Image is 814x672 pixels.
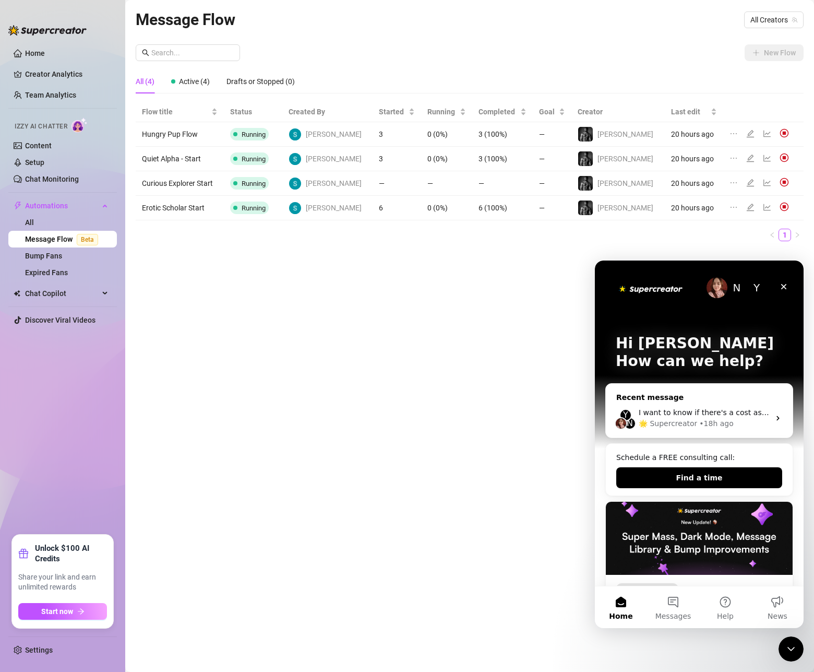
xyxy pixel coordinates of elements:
[427,106,458,117] span: Running
[25,66,109,82] a: Creator Analytics
[533,147,571,171] td: —
[11,241,198,314] img: Super Mass, Dark Mode, Message Library & Bump Improvements
[289,202,301,214] img: Sean Xavier
[104,158,138,169] div: • 18h ago
[578,201,593,215] img: Sean
[373,147,421,171] td: 3
[289,153,301,165] img: Sean Xavier
[21,192,187,203] div: Schedule a FREE consulting call:
[665,196,723,220] td: 20 hours ago
[665,102,723,122] th: Last edit
[746,129,755,138] span: edit
[18,548,29,559] span: gift
[472,171,533,196] td: —
[25,158,44,167] a: Setup
[25,49,45,57] a: Home
[136,147,224,171] td: Quiet Alpha - Start
[779,229,791,241] a: 1
[597,179,653,187] span: [PERSON_NAME]
[766,229,779,241] li: Previous Page
[242,131,266,138] span: Running
[533,102,571,122] th: Goal
[25,316,95,324] a: Discover Viral Videos
[533,122,571,147] td: —
[136,196,224,220] td: Erotic Scholar Start
[533,171,571,196] td: —
[173,352,193,359] span: News
[746,179,755,187] span: edit
[224,102,282,122] th: Status
[671,106,709,117] span: Last edit
[306,178,362,189] span: [PERSON_NAME]
[763,129,771,138] span: line-chart
[578,127,593,142] img: Sean
[373,122,421,147] td: 3
[136,171,224,196] td: Curious Explorer Start
[242,204,266,212] span: Running
[780,128,789,138] img: svg%3e
[472,196,533,220] td: 6 (100%)
[151,47,234,58] input: Search...
[136,7,235,32] article: Message Flow
[539,106,557,117] span: Goal
[729,203,738,211] span: ellipsis
[373,196,421,220] td: 6
[35,543,107,564] strong: Unlock $100 AI Credits
[44,148,532,156] span: I want to know if there's a cost associated with adding my free OnlyFans account that is connecte...
[25,252,62,260] a: Bump Fans
[595,261,804,628] iframe: Intercom live chat
[745,44,804,61] button: New Flow
[763,179,771,187] span: line-chart
[44,158,102,169] div: 🌟 Supercreator
[25,268,68,277] a: Expired Fans
[780,153,789,162] img: svg%3e
[578,151,593,166] img: Sean
[472,147,533,171] td: 3 (100%)
[142,106,209,117] span: Flow title
[794,232,800,238] span: right
[77,234,98,245] span: Beta
[179,77,210,86] span: Active (4)
[25,142,52,150] a: Content
[242,180,266,187] span: Running
[25,91,76,99] a: Team Analytics
[763,203,771,211] span: line-chart
[25,218,34,227] a: All
[597,155,653,163] span: [PERSON_NAME]
[282,102,373,122] th: Created By
[10,241,198,384] div: Super Mass, Dark Mode, Message Library & Bump ImprovementsFeature update
[18,603,107,620] button: Start nowarrow-right
[791,229,804,241] li: Next Page
[289,178,301,190] img: Sean Xavier
[769,232,775,238] span: left
[104,326,157,368] button: Help
[306,202,362,214] span: [PERSON_NAME]
[571,102,664,122] th: Creator
[472,102,533,122] th: Completed
[373,102,421,122] th: Started
[746,203,755,211] span: edit
[792,17,798,23] span: team
[766,229,779,241] button: left
[665,147,723,171] td: 20 hours ago
[421,196,472,220] td: 0 (0%)
[25,285,99,302] span: Chat Copilot
[729,154,738,162] span: ellipsis
[226,76,295,87] div: Drafts or Stopped (0)
[14,290,20,297] img: Chat Copilot
[780,202,789,211] img: svg%3e
[25,235,102,243] a: Message FlowBeta
[18,572,107,593] span: Share your link and earn unlimited rewards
